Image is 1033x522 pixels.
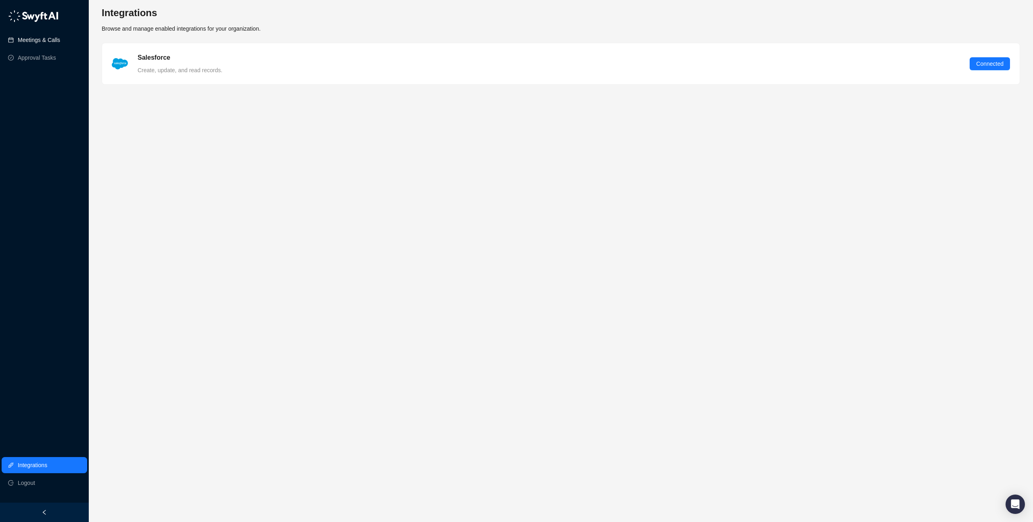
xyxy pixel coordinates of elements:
[18,32,60,48] a: Meetings & Calls
[970,57,1010,70] button: Connected
[976,59,1004,68] span: Connected
[138,67,222,73] span: Create, update, and read records.
[18,50,56,66] a: Approval Tasks
[1006,495,1025,514] div: Open Intercom Messenger
[112,58,128,69] img: salesforce-ChMvK6Xa.png
[102,6,261,19] h3: Integrations
[102,25,261,32] span: Browse and manage enabled integrations for your organization.
[8,480,14,486] span: logout
[18,457,47,473] a: Integrations
[42,509,47,515] span: left
[138,53,170,63] h5: Salesforce
[18,475,35,491] span: Logout
[8,10,59,22] img: logo-05li4sbe.png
